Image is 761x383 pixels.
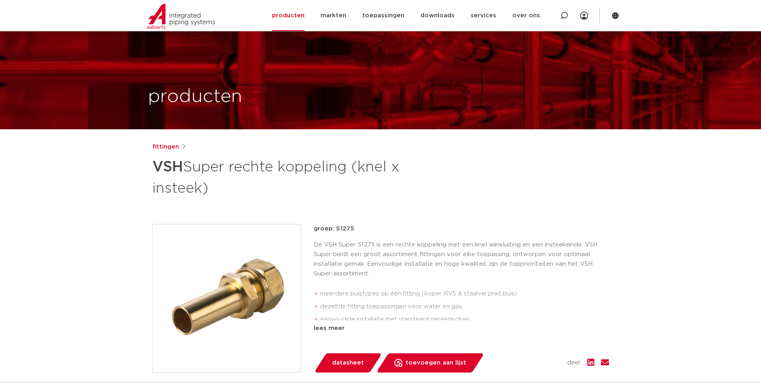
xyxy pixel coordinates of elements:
span: datasheet [332,357,364,369]
li: dezelfde fitting toepassingen voor water en gas [320,300,609,313]
h1: producten [148,84,242,110]
a: datasheet [314,353,382,373]
li: meerdere buistypes op één fitting (koper, RVS & staalverzinkt buis) [320,287,609,300]
h1: Super rechte koppeling (knel x insteek) [152,155,454,198]
div: lees meer [314,324,609,333]
div: my IPS [580,7,588,24]
span: toevoegen aan lijst [406,357,466,369]
p: groep: S1275 [314,224,609,234]
p: De VSH Super S1275 is een rechte koppeling met een knel aansluiting en een insteekeinde. VSH Supe... [314,240,609,279]
span: deel: [567,358,581,368]
a: fittingen [152,142,179,152]
img: Product Image for VSH Super rechte koppeling (knel x insteek) [153,224,300,372]
strong: VSH [152,160,183,174]
li: eenvoudige installatie met standaard gereedschap [320,313,609,326]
